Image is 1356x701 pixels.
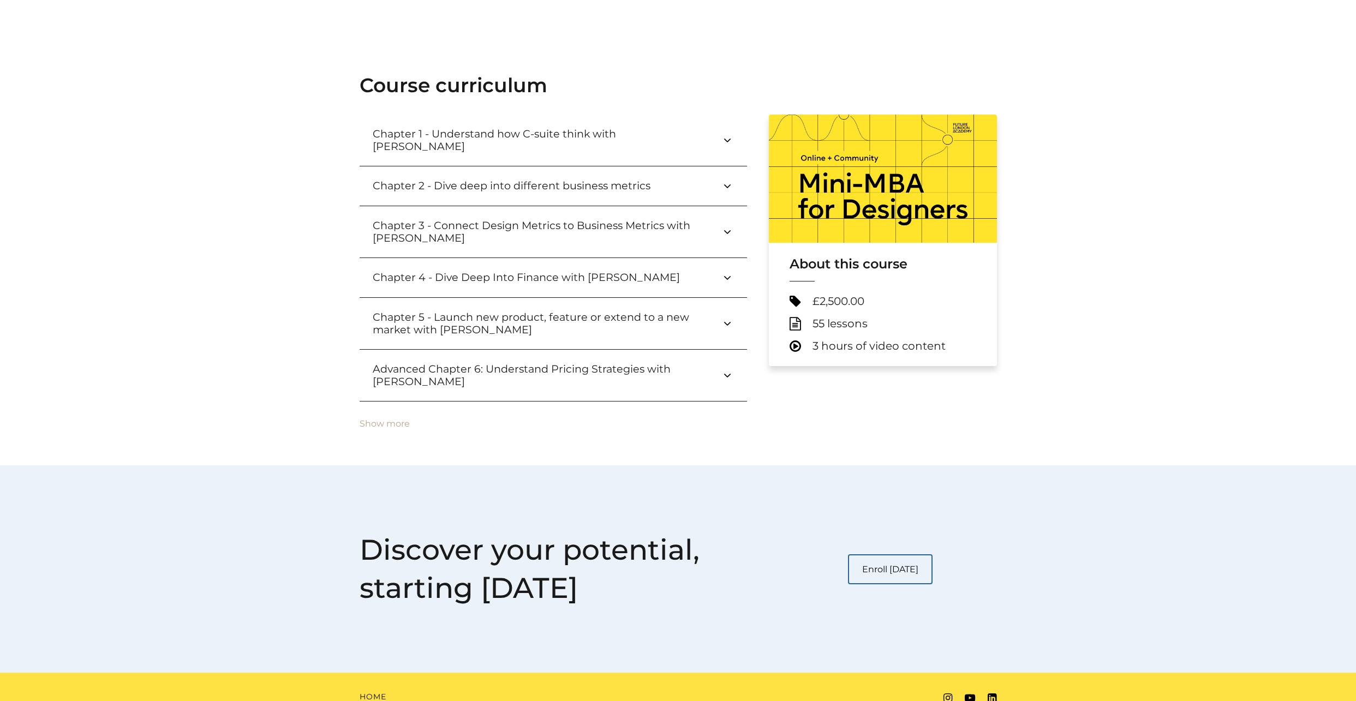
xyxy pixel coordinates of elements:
[848,554,933,584] a: Enroll [DATE]
[360,74,997,97] h2: Course curriculum
[360,419,410,429] button: Show more
[373,128,721,153] h3: Chapter 1 - Understand how C-suite think with [PERSON_NAME]
[373,363,721,388] h3: Advanced Chapter 6: Understand Pricing Strategies with [PERSON_NAME]
[790,256,976,272] h3: About this course
[360,166,747,206] button: Chapter 2 - Dive deep into different business metrics
[813,339,946,353] span: 3 hours of video content
[360,531,710,607] h2: Discover your potential, starting [DATE]
[360,258,747,297] button: Chapter 4 - Dive Deep Into Finance with [PERSON_NAME]
[373,219,721,244] h3: Chapter 3 - Connect Design Metrics to Business Metrics with [PERSON_NAME]
[813,317,868,331] span: 55 lessons
[373,271,697,284] h3: Chapter 4 - Dive Deep Into Finance with [PERSON_NAME]
[373,311,721,336] h3: Chapter 5 - Launch new product, feature or extend to a new market with [PERSON_NAME]
[360,115,747,166] button: Chapter 1 - Understand how C-suite think with [PERSON_NAME]
[360,350,747,401] button: Advanced Chapter 6: Understand Pricing Strategies with [PERSON_NAME]
[813,295,864,308] span: £2,500.00
[360,206,747,257] button: Chapter 3 - Connect Design Metrics to Business Metrics with [PERSON_NAME]
[360,298,747,349] button: Chapter 5 - Launch new product, feature or extend to a new market with [PERSON_NAME]
[373,179,668,192] h3: Chapter 2 - Dive deep into different business metrics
